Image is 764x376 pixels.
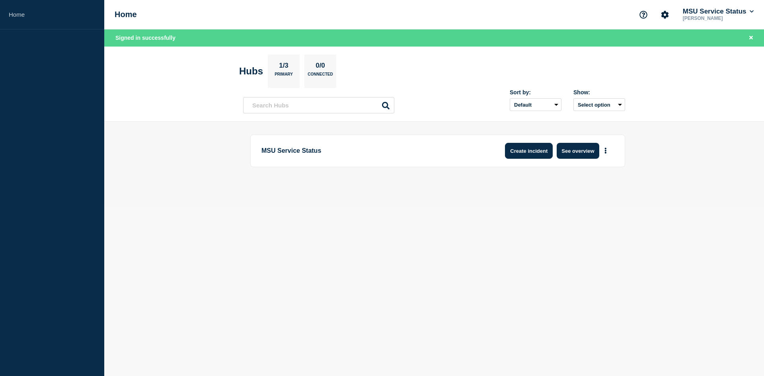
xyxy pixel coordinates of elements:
h1: Home [115,10,137,19]
button: Select option [573,98,625,111]
button: Create incident [505,143,553,159]
select: Sort by [510,98,561,111]
button: Support [635,6,652,23]
span: Signed in successfully [115,35,175,41]
p: 1/3 [276,62,292,72]
button: Close banner [746,33,756,43]
p: MSU Service Status [261,143,481,159]
button: Account settings [657,6,673,23]
p: Primary [275,72,293,80]
div: Sort by: [510,89,561,95]
p: 0/0 [313,62,328,72]
button: MSU Service Status [681,8,755,16]
input: Search Hubs [243,97,394,113]
button: See overview [557,143,599,159]
button: More actions [600,144,611,158]
h2: Hubs [239,66,263,77]
p: [PERSON_NAME] [681,16,755,21]
p: Connected [308,72,333,80]
div: Show: [573,89,625,95]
